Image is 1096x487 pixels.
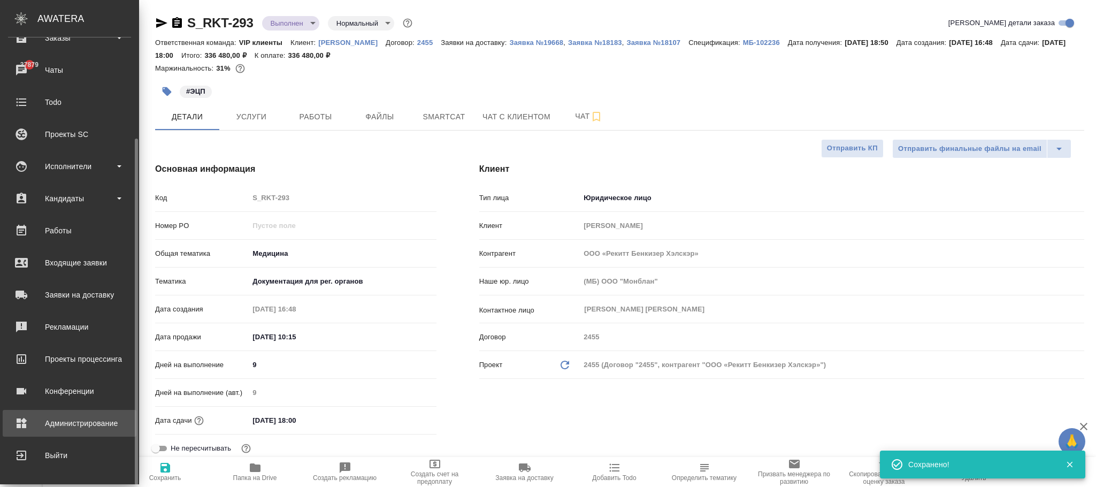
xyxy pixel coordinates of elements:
[8,255,131,271] div: Входящие заявки
[418,110,470,124] span: Smartcat
[441,39,509,47] p: Заявки на доставку:
[479,163,1084,176] h4: Клиент
[155,80,179,103] button: Добавить тэг
[908,459,1049,470] div: Сохранено!
[3,121,136,148] a: Проекты SC
[8,62,131,78] div: Чаты
[155,276,249,287] p: Тематика
[3,378,136,405] a: Конференции
[479,360,503,370] p: Проект
[354,110,405,124] span: Файлы
[8,351,131,367] div: Проекты процессинга
[1063,430,1081,453] span: 🙏
[3,217,136,244] a: Работы
[1059,460,1080,469] button: Закрыть
[626,37,688,48] button: Заявка №18107
[14,59,45,70] span: 37879
[495,474,553,482] span: Заявка на доставку
[479,332,580,343] p: Договор
[3,249,136,276] a: Входящие заявки
[743,39,788,47] p: МБ-102236
[509,39,563,47] p: Заявка №19668
[580,218,1084,233] input: Пустое поле
[788,39,845,47] p: Дата получения:
[749,457,839,487] button: Призвать менеджера по развитию
[3,442,136,469] a: Выйти
[249,385,436,400] input: Пустое поле
[401,16,415,30] button: Доп статусы указывают на важность/срочность заказа
[570,457,660,487] button: Добавить Todo
[479,305,580,316] p: Контактное лицо
[239,39,290,47] p: VIP клиенты
[290,110,341,124] span: Работы
[509,37,563,48] button: Заявка №19668
[622,39,627,47] p: ,
[898,143,1041,155] span: Отправить финальные файлы на email
[155,163,436,176] h4: Основная информация
[827,142,878,155] span: Отправить КП
[155,220,249,231] p: Номер PO
[563,110,615,123] span: Чат
[249,245,436,263] div: Медицина
[390,457,480,487] button: Создать счет на предоплату
[839,457,929,487] button: Скопировать ссылку на оценку заказа
[672,474,737,482] span: Определить тематику
[233,474,277,482] span: Папка на Drive
[660,457,749,487] button: Определить тематику
[592,474,636,482] span: Добавить Todo
[181,51,204,59] p: Итого:
[580,246,1084,261] input: Пустое поле
[3,410,136,437] a: Администрирование
[249,357,436,372] input: ✎ Введи что-нибудь
[179,86,213,95] span: ЭЦП
[479,248,580,259] p: Контрагент
[3,281,136,308] a: Заявки на доставку
[120,457,210,487] button: Сохранить
[171,443,231,454] span: Не пересчитывать
[580,356,1084,374] div: 2455 (Договор "2455", контрагент "ООО «Рекитт Бенкизер Хэлскэр»")
[3,314,136,340] a: Рекламации
[187,16,254,30] a: S_RKT-293
[688,39,742,47] p: Спецификация:
[290,39,318,47] p: Клиент:
[756,470,833,485] span: Призвать менеджера по развитию
[3,57,136,83] a: 37879Чаты
[417,39,441,47] p: 2455
[239,442,253,455] button: Включи, если не хочешь, чтобы указанная дата сдачи изменилась после переставления заказа в 'Подтв...
[204,51,254,59] p: 336 480,00 ₽
[300,457,390,487] button: Создать рекламацию
[162,110,213,124] span: Детали
[3,89,136,116] a: Todo
[8,94,131,110] div: Todo
[249,272,436,291] div: Документация для рег. органов
[8,383,131,399] div: Конференции
[233,62,247,75] button: 192160.00 RUB;
[37,8,139,29] div: AWATERA
[948,18,1055,28] span: [PERSON_NAME] детали заказа
[8,30,131,46] div: Заказы
[821,139,884,158] button: Отправить КП
[249,329,342,345] input: ✎ Введи что-нибудь
[288,51,338,59] p: 336 480,00 ₽
[396,470,473,485] span: Создать счет на предоплату
[249,190,436,206] input: Пустое поле
[3,346,136,372] a: Проекты процессинга
[568,37,622,48] button: Заявка №18183
[186,86,205,97] p: #ЭЦП
[313,474,377,482] span: Создать рекламацию
[155,193,249,203] p: Код
[8,287,131,303] div: Заявки на доставку
[580,189,1084,207] div: Юридическое лицо
[8,319,131,335] div: Рекламации
[155,387,249,398] p: Дней на выполнение (авт.)
[249,413,342,428] input: ✎ Введи что-нибудь
[155,248,249,259] p: Общая тематика
[155,39,239,47] p: Ответственная команда:
[155,304,249,315] p: Дата создания
[155,64,216,72] p: Маржинальность:
[896,39,949,47] p: Дата создания:
[267,19,306,28] button: Выполнен
[1059,428,1085,455] button: 🙏
[480,457,570,487] button: Заявка на доставку
[8,223,131,239] div: Работы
